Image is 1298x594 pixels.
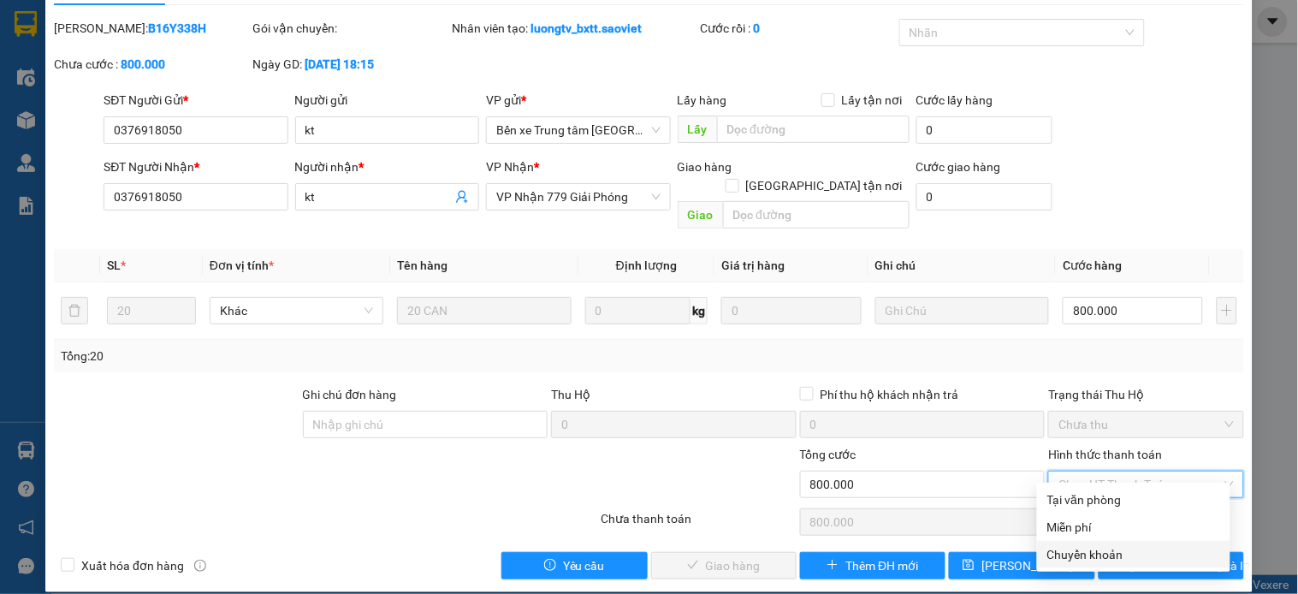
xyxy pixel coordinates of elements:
span: Chọn HT Thanh Toán [1058,472,1233,497]
div: Tại văn phòng [1047,490,1220,509]
span: Cước hàng [1063,258,1122,272]
input: Dọc đường [723,201,910,229]
span: Phí thu hộ khách nhận trả [814,385,966,404]
b: luongtv_bxtt.saoviet [530,21,642,35]
span: Lấy tận nơi [835,91,910,110]
button: plus [1217,297,1237,324]
b: B16Y338H [148,21,206,35]
span: info-circle [194,560,206,572]
span: Yêu cầu [563,556,605,575]
span: Đơn vị tính [210,258,274,272]
div: Nhân viên tạo: [452,19,697,38]
b: 0 [754,21,761,35]
div: Gói vận chuyển: [253,19,448,38]
span: Chưa thu [1058,412,1233,437]
input: Cước lấy hàng [916,116,1053,144]
span: [GEOGRAPHIC_DATA] tận nơi [739,176,910,195]
button: save[PERSON_NAME] thay đổi [949,552,1094,579]
b: 800.000 [121,57,165,71]
span: save [963,559,975,573]
label: Hình thức thanh toán [1048,448,1162,461]
span: VP Nhận 779 Giải Phóng [496,184,660,210]
div: SĐT Người Gửi [104,91,287,110]
span: plus [827,559,839,573]
th: Ghi chú [868,249,1056,282]
span: Xuất hóa đơn hàng [74,556,191,575]
span: Giá trị hàng [721,258,785,272]
span: Giao hàng [678,160,732,174]
div: Chuyển khoản [1047,545,1220,564]
span: Lấy hàng [678,93,727,107]
label: Ghi chú đơn hàng [303,388,397,401]
span: VP Nhận [486,160,534,174]
span: Tên hàng [397,258,447,272]
div: VP gửi [486,91,670,110]
span: Bến xe Trung tâm Lào Cai [496,117,660,143]
input: Cước giao hàng [916,183,1053,211]
input: Ghi Chú [875,297,1049,324]
button: plusThêm ĐH mới [800,552,945,579]
span: kg [690,297,708,324]
span: Tổng cước [800,448,856,461]
span: Thu Hộ [551,388,590,401]
button: delete [61,297,88,324]
span: SL [107,258,121,272]
span: user-add [455,190,469,204]
div: Chưa cước : [54,55,249,74]
input: VD: Bàn, Ghế [397,297,571,324]
input: Ghi chú đơn hàng [303,411,548,438]
input: Dọc đường [717,116,910,143]
div: [PERSON_NAME]: [54,19,249,38]
span: Khác [220,298,373,324]
span: Thêm ĐH mới [845,556,918,575]
span: exclamation-circle [544,559,556,573]
div: Ngày GD: [253,55,448,74]
div: Người nhận [295,157,479,176]
div: Miễn phí [1047,518,1220,537]
span: [PERSON_NAME] thay đổi [981,556,1118,575]
button: exclamation-circleYêu cầu [501,552,647,579]
div: Người gửi [295,91,479,110]
label: Cước giao hàng [916,160,1001,174]
div: Cước rồi : [701,19,896,38]
div: Tổng: 20 [61,347,502,365]
div: SĐT Người Nhận [104,157,287,176]
div: Trạng thái Thu Hộ [1048,385,1243,404]
span: Lấy [678,116,717,143]
div: Chưa thanh toán [599,509,797,539]
button: checkGiao hàng [651,552,797,579]
span: Giao [678,201,723,229]
input: 0 [721,297,862,324]
span: Định lượng [616,258,677,272]
label: Cước lấy hàng [916,93,993,107]
b: [DATE] 18:15 [305,57,375,71]
button: printer[PERSON_NAME] và In [1099,552,1244,579]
